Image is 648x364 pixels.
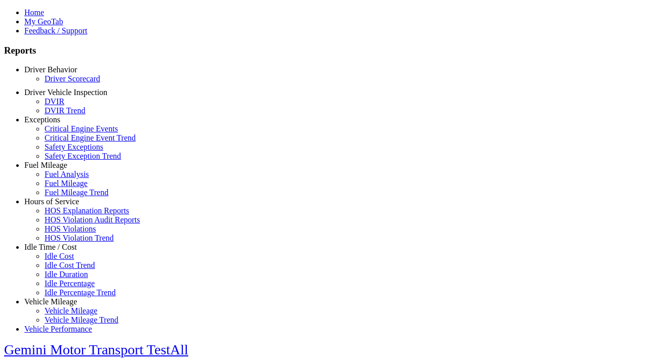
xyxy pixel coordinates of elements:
a: Gemini Motor Transport TestAll [4,342,188,357]
a: Critical Engine Events [45,124,118,133]
a: Safety Exception Trend [45,152,121,160]
a: My GeoTab [24,17,63,26]
h3: Reports [4,45,644,56]
a: Fuel Mileage Trend [45,188,108,197]
a: DVIR Trend [45,106,85,115]
a: Vehicle Performance [24,325,92,333]
a: Vehicle Mileage [24,297,77,306]
a: Vehicle Mileage Trend [45,315,118,324]
a: Fuel Mileage [45,179,88,188]
a: HOS Violation Trend [45,234,114,242]
a: Driver Scorecard [45,74,100,83]
a: Home [24,8,44,17]
a: DVIR [45,97,64,106]
a: Idle Time / Cost [24,243,77,251]
a: Driver Vehicle Inspection [24,88,107,97]
a: Fuel Analysis [45,170,89,178]
a: Idle Cost [45,252,74,260]
a: Exceptions [24,115,60,124]
a: Fuel Mileage [24,161,67,169]
a: Vehicle Mileage [45,306,97,315]
a: Feedback / Support [24,26,87,35]
a: Idle Cost Trend [45,261,95,269]
a: Idle Percentage Trend [45,288,115,297]
a: Idle Percentage [45,279,95,288]
a: HOS Violation Audit Reports [45,215,140,224]
a: Safety Exceptions [45,143,103,151]
a: Critical Engine Event Trend [45,133,136,142]
a: Idle Duration [45,270,88,279]
a: HOS Explanation Reports [45,206,129,215]
a: Driver Behavior [24,65,77,74]
a: Hours of Service [24,197,79,206]
a: HOS Violations [45,224,96,233]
